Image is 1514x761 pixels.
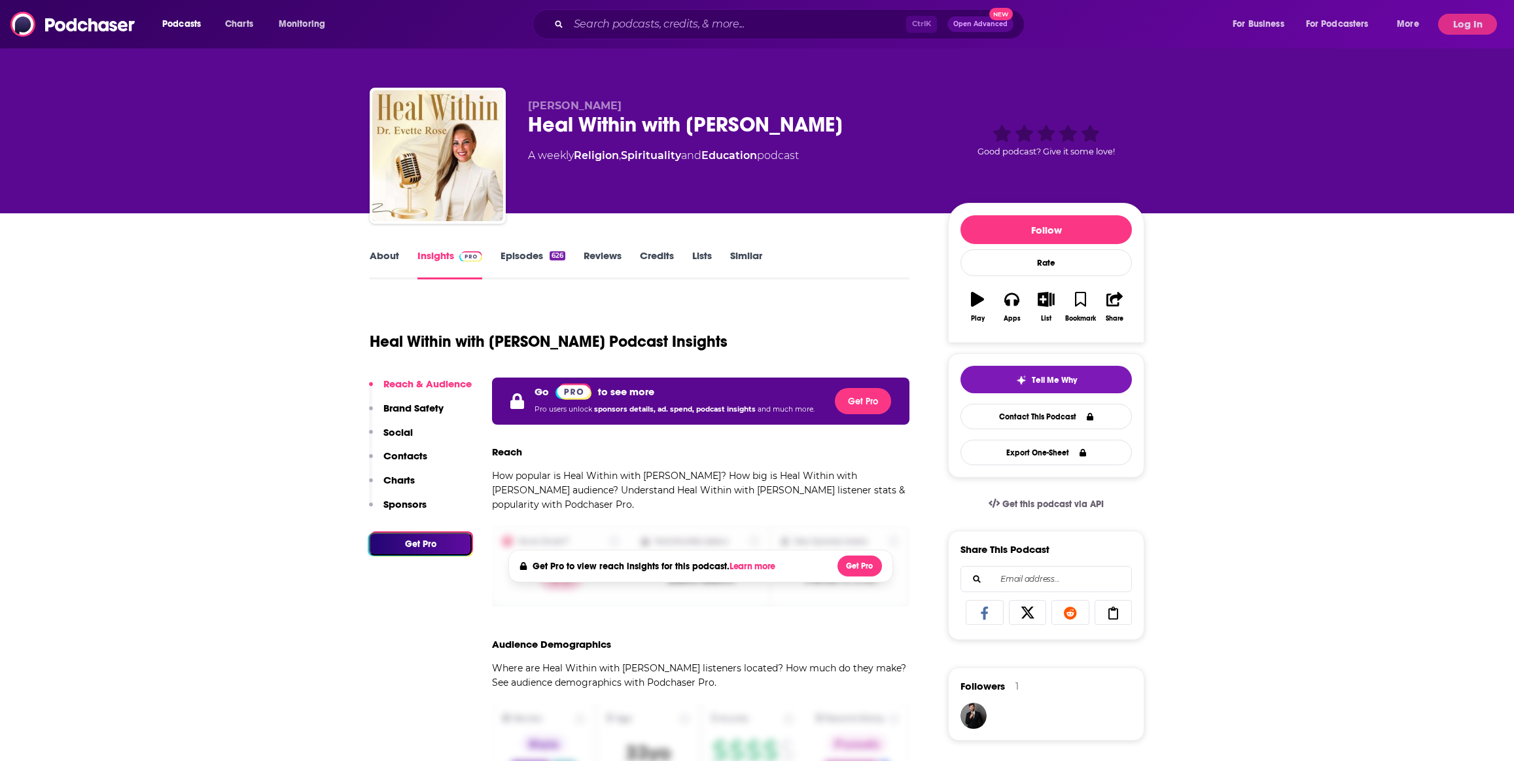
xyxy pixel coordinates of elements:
[545,9,1037,39] div: Search podcasts, credits, & more...
[947,16,1013,32] button: Open AdvancedNew
[369,402,444,426] button: Brand Safety
[1098,283,1132,330] button: Share
[550,251,565,260] div: 626
[279,15,325,33] span: Monitoring
[640,249,674,279] a: Credits
[1306,15,1369,33] span: For Podcasters
[528,148,799,164] div: A weekly podcast
[270,14,342,35] button: open menu
[1063,283,1097,330] button: Bookmark
[370,249,399,279] a: About
[1106,315,1123,323] div: Share
[989,8,1013,20] span: New
[960,703,987,729] img: JohirMia
[162,15,201,33] span: Podcasts
[730,561,779,572] button: Learn more
[501,249,565,279] a: Episodes626
[598,385,654,398] p: to see more
[369,426,413,450] button: Social
[621,149,681,162] a: Spirituality
[533,561,779,572] h4: Get Pro to view reach insights for this podcast.
[10,12,136,37] img: Podchaser - Follow, Share and Rate Podcasts
[1438,14,1497,35] button: Log In
[217,14,261,35] a: Charts
[1095,600,1133,625] a: Copy Link
[492,638,611,650] h3: Audience Demographics
[960,249,1132,276] div: Rate
[1065,315,1096,323] div: Bookmark
[383,474,415,486] p: Charts
[1388,14,1435,35] button: open menu
[960,366,1132,393] button: tell me why sparkleTell Me Why
[960,404,1132,429] a: Contact This Podcast
[383,450,427,462] p: Contacts
[574,149,619,162] a: Religion
[383,402,444,414] p: Brand Safety
[1009,600,1047,625] a: Share on X/Twitter
[492,469,909,512] p: How popular is Heal Within with [PERSON_NAME]? How big is Heal Within with [PERSON_NAME] audience...
[972,567,1121,592] input: Email address...
[153,14,218,35] button: open menu
[1029,283,1063,330] button: List
[681,149,701,162] span: and
[960,283,995,330] button: Play
[528,99,622,112] span: [PERSON_NAME]
[1041,315,1051,323] div: List
[383,378,472,390] p: Reach & Audience
[370,332,728,351] h1: Heal Within with [PERSON_NAME] Podcast Insights
[966,600,1004,625] a: Share on Facebook
[1016,375,1027,385] img: tell me why sparkle
[730,249,762,279] a: Similar
[701,149,757,162] a: Education
[594,405,758,414] span: sponsors details, ad. spend, podcast insights
[369,474,415,498] button: Charts
[995,283,1029,330] button: Apps
[692,249,712,279] a: Lists
[835,388,891,414] button: Get Pro
[837,556,882,576] button: Get Pro
[971,315,985,323] div: Play
[960,440,1132,465] button: Export One-Sheet
[383,498,427,510] p: Sponsors
[369,378,472,402] button: Reach & Audience
[1032,375,1077,385] span: Tell Me Why
[369,533,472,556] button: Get Pro
[1051,600,1089,625] a: Share on Reddit
[535,400,815,419] p: Pro users unlock and much more.
[960,680,1005,692] span: Followers
[906,16,937,33] span: Ctrl K
[1004,315,1021,323] div: Apps
[417,249,482,279] a: InsightsPodchaser Pro
[569,14,906,35] input: Search podcasts, credits, & more...
[459,251,482,262] img: Podchaser Pro
[960,215,1132,244] button: Follow
[953,21,1008,27] span: Open Advanced
[369,498,427,522] button: Sponsors
[555,383,591,400] img: Podchaser Pro
[535,385,549,398] p: Go
[948,99,1144,181] div: Good podcast? Give it some love!
[584,249,622,279] a: Reviews
[383,426,413,438] p: Social
[555,383,591,400] a: Pro website
[1397,15,1419,33] span: More
[372,90,503,221] img: Heal Within with Dr. Evette Rose
[1015,681,1019,692] div: 1
[978,488,1114,520] a: Get this podcast via API
[492,661,909,690] p: Where are Heal Within with [PERSON_NAME] listeners located? How much do they make? See audience d...
[1233,15,1284,33] span: For Business
[960,566,1132,592] div: Search followers
[960,543,1049,556] h3: Share This Podcast
[1002,499,1104,510] span: Get this podcast via API
[369,450,427,474] button: Contacts
[1224,14,1301,35] button: open menu
[1297,14,1388,35] button: open menu
[619,149,621,162] span: ,
[225,15,253,33] span: Charts
[492,446,522,458] h3: Reach
[977,147,1115,156] span: Good podcast? Give it some love!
